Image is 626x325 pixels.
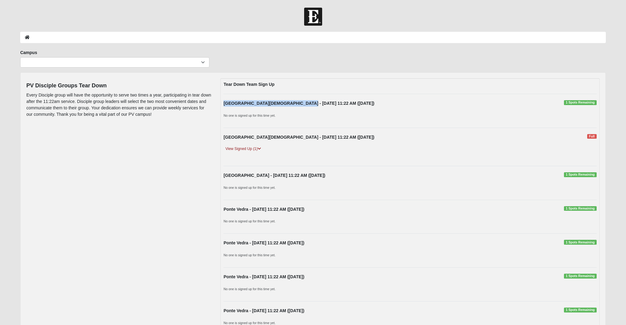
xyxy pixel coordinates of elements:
[223,287,275,291] small: No one is signed up for this time yet.
[223,240,304,245] strong: Ponte Vedra - [DATE] 11:22 AM ([DATE])
[223,274,304,279] strong: Ponte Vedra - [DATE] 11:22 AM ([DATE])
[223,207,304,212] strong: Ponte Vedra - [DATE] 11:22 AM ([DATE])
[223,253,275,257] small: No one is signed up for this time yet.
[304,8,322,26] img: Church of Eleven22 Logo
[223,321,275,325] small: No one is signed up for this time yet.
[223,308,304,313] strong: Ponte Vedra - [DATE] 11:22 AM ([DATE])
[223,173,325,178] strong: [GEOGRAPHIC_DATA] - [DATE] 11:22 AM ([DATE])
[564,240,597,245] span: 1 Spots Remaining
[223,146,263,152] a: View Signed Up (1)
[587,134,597,139] span: Full
[223,82,274,87] strong: Tear Down Team Sign Up
[20,49,37,56] label: Campus
[223,219,275,223] small: No one is signed up for this time yet.
[223,135,374,140] strong: [GEOGRAPHIC_DATA][DEMOGRAPHIC_DATA] - [DATE] 11:22 AM ([DATE])
[223,114,275,117] small: No one is signed up for this time yet.
[223,186,275,189] small: No one is signed up for this time yet.
[564,308,597,312] span: 1 Spots Remaining
[26,92,211,118] p: Every Disciple group will have the opportunity to serve two times a year, participating in tear d...
[223,101,374,106] strong: [GEOGRAPHIC_DATA][DEMOGRAPHIC_DATA] - [DATE] 11:22 AM ([DATE])
[564,274,597,279] span: 1 Spots Remaining
[564,172,597,177] span: 1 Spots Remaining
[564,206,597,211] span: 1 Spots Remaining
[564,100,597,105] span: 1 Spots Remaining
[26,82,211,89] h4: PV Disciple Groups Tear Down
